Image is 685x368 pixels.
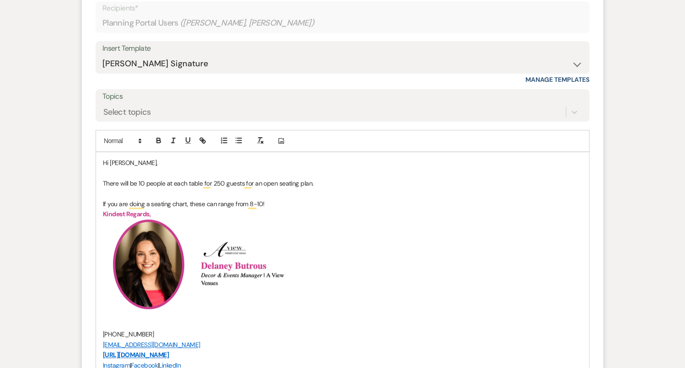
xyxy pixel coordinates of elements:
strong: Kindest Regards, [103,210,150,218]
div: Planning Portal Users [102,14,583,32]
label: Topics [102,90,583,103]
p: If you are doing a seating chart, these can range from 8-10! [103,199,582,209]
div: Insert Template [102,42,583,55]
div: Select topics [103,106,151,118]
a: [URL][DOMAIN_NAME] [103,351,169,359]
p: There will be 10 people at each table for 250 guests for an open seating plan. [103,178,582,188]
span: ( [PERSON_NAME], [PERSON_NAME] ) [180,17,315,29]
p: Hi [PERSON_NAME], [103,158,582,168]
p: Recipients* [102,2,583,14]
p: [PHONE_NUMBER] [103,329,582,339]
img: 3.png [103,219,194,309]
a: Manage Templates [525,75,589,84]
a: [EMAIL_ADDRESS][DOMAIN_NAME] [103,341,200,349]
img: Screenshot 2024-08-29 at 1.40.01 PM.png [197,241,296,287]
